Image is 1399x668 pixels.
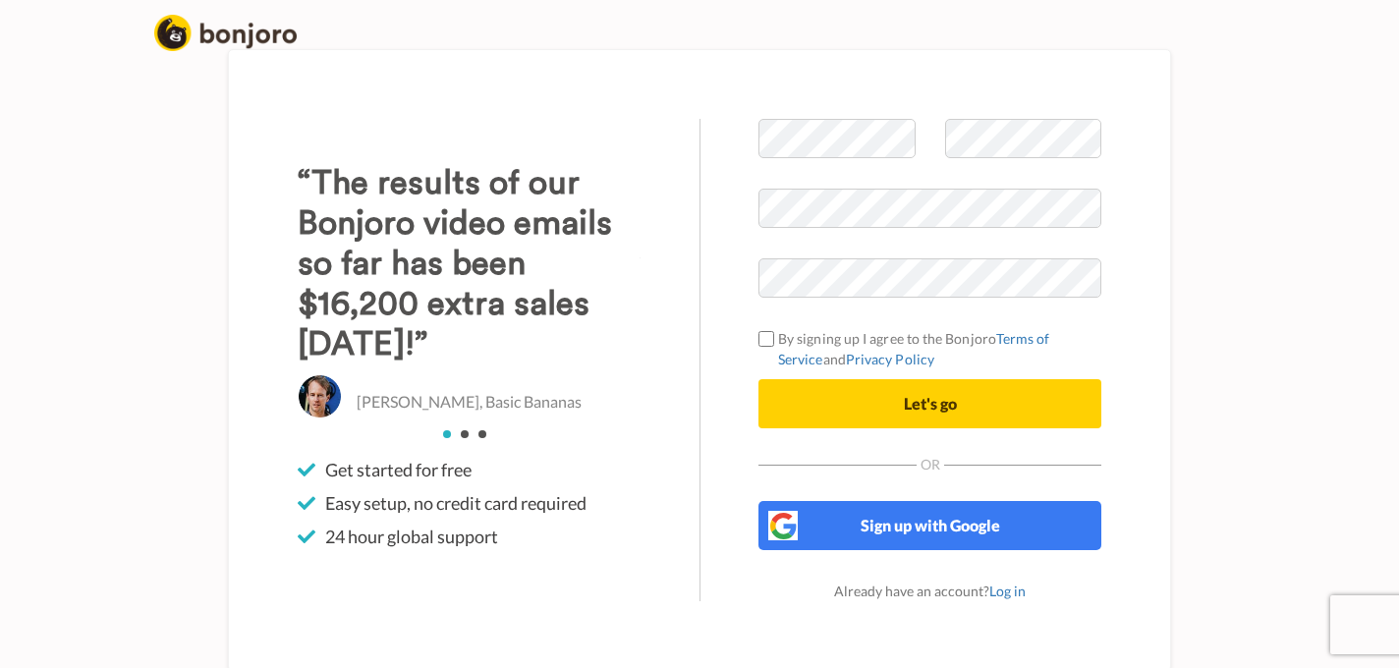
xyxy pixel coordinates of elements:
h3: “The results of our Bonjoro video emails so far has been $16,200 extra sales [DATE]!” [298,163,641,364]
label: By signing up I agree to the Bonjoro and [758,328,1101,369]
span: Or [917,458,944,472]
button: Sign up with Google [758,501,1101,550]
span: Get started for free [325,458,472,481]
img: Christo Hall, Basic Bananas [298,374,342,418]
span: 24 hour global support [325,525,498,548]
a: Log in [989,583,1026,599]
span: Sign up with Google [861,516,1000,534]
span: Let's go [904,394,957,413]
img: logo_full.png [154,15,297,51]
p: [PERSON_NAME], Basic Bananas [357,391,582,414]
input: By signing up I agree to the BonjoroTerms of ServiceandPrivacy Policy [758,331,774,347]
a: Terms of Service [778,330,1050,367]
span: Already have an account? [834,583,1026,599]
button: Let's go [758,379,1101,428]
a: Privacy Policy [846,351,934,367]
span: Easy setup, no credit card required [325,491,587,515]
